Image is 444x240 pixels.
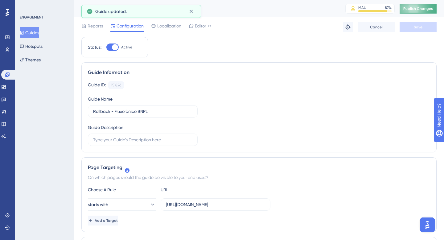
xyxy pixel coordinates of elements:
iframe: UserGuiding AI Assistant Launcher [418,216,437,234]
div: On which pages should the guide be visible to your end users? [88,174,430,181]
div: Rollback - Fluxo Único BNPL [81,4,330,13]
button: Save [400,22,437,32]
input: Type your Guide’s Name here [93,108,192,115]
span: Cancel [370,25,383,30]
div: Status: [88,43,101,51]
div: URL [161,186,228,193]
div: MAU [358,5,366,10]
span: starts with [88,201,108,208]
span: Save [414,25,422,30]
div: Choose A Rule [88,186,156,193]
div: Guide Information [88,69,430,76]
button: Publish Changes [400,4,437,14]
span: Configuration [117,22,144,30]
button: Themes [20,54,41,65]
div: Guide Name [88,95,113,103]
div: ENGAGEMENT [20,15,43,20]
span: Add a Target [95,218,118,223]
span: Publish Changes [403,6,433,11]
button: starts with [88,198,156,211]
button: Add a Target [88,216,118,226]
span: Reports [88,22,103,30]
button: Guides [20,27,39,38]
div: Page Targeting [88,164,430,171]
button: Hotspots [20,41,43,52]
button: Cancel [358,22,395,32]
span: Active [121,45,132,50]
span: Editor [195,22,206,30]
input: yourwebsite.com/path [166,201,265,208]
span: Guide updated. [95,8,127,15]
input: Type your Guide’s Description here [93,136,192,143]
span: Localization [157,22,181,30]
div: 151826 [111,83,121,88]
div: 87 % [385,5,392,10]
div: Guide ID: [88,81,106,89]
div: Guide Description [88,124,123,131]
span: Need Help? [14,2,39,9]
